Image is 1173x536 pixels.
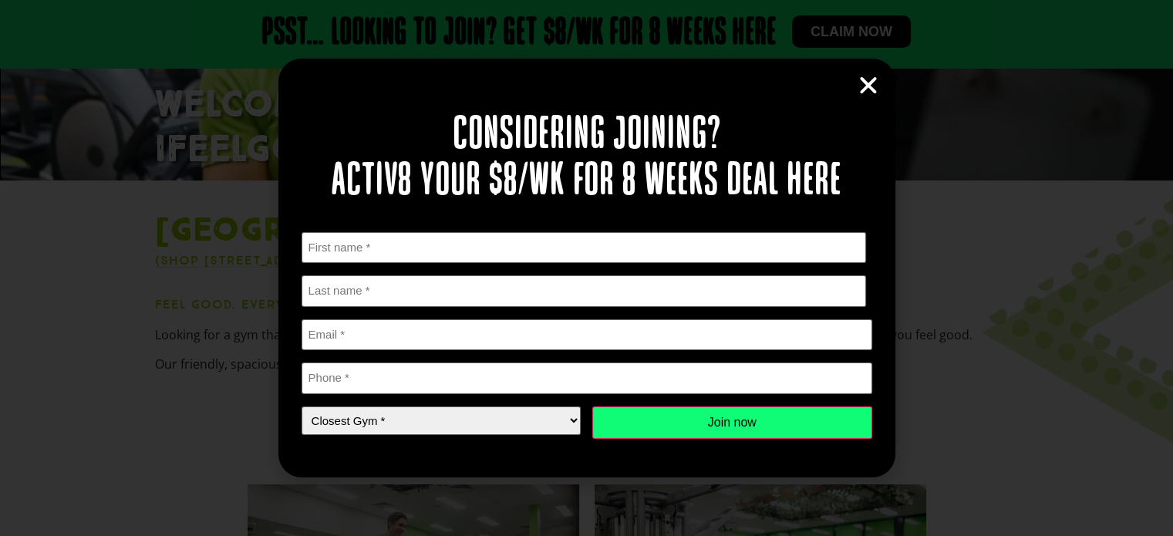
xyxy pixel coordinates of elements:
h2: Considering joining? Activ8 your $8/wk for 8 weeks deal here [302,113,872,205]
input: Phone * [302,362,872,394]
input: Last name * [302,275,867,307]
input: Join now [592,406,872,439]
input: First name * [302,232,867,264]
input: Email * [302,319,872,351]
a: Close [857,74,880,97]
